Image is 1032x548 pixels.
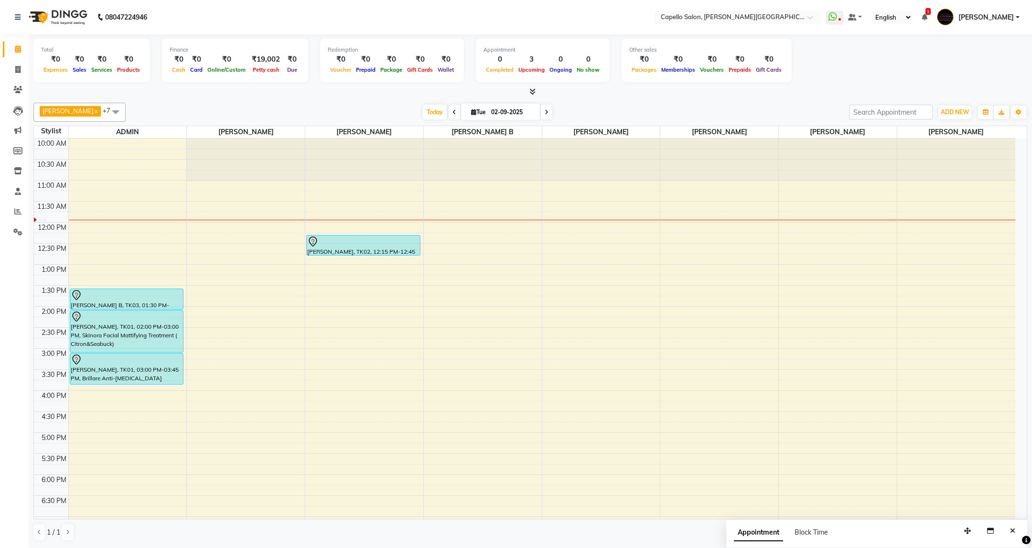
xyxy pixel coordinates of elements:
[484,54,516,65] div: 0
[1006,524,1020,538] button: Close
[103,107,118,114] span: +7
[36,244,68,254] div: 12:30 PM
[516,66,547,73] span: Upcoming
[40,370,68,380] div: 3:30 PM
[435,54,456,65] div: ₹0
[40,391,68,401] div: 4:00 PM
[925,8,931,15] span: 1
[305,126,423,138] span: [PERSON_NAME]
[70,66,89,73] span: Sales
[170,46,301,54] div: Finance
[40,454,68,464] div: 5:30 PM
[516,54,547,65] div: 3
[70,289,183,309] div: [PERSON_NAME] B, TK03, 01:30 PM-02:00 PM, [GEOGRAPHIC_DATA]
[41,46,142,54] div: Total
[70,354,183,384] div: [PERSON_NAME], TK01, 03:00 PM-03:45 PM, Brillare Anti-[MEDICAL_DATA] Treatment
[285,66,300,73] span: Due
[170,54,188,65] div: ₹0
[469,108,488,116] span: Tue
[70,311,183,352] div: [PERSON_NAME], TK01, 02:00 PM-03:00 PM, Skinora Facial Mattifying Treatment ( Citron&Seabuck)
[188,54,205,65] div: ₹0
[35,181,68,191] div: 11:00 AM
[250,66,282,73] span: Petty cash
[659,54,698,65] div: ₹0
[115,66,142,73] span: Products
[40,307,68,317] div: 2:00 PM
[941,108,969,116] span: ADD NEW
[24,4,90,31] img: logo
[170,66,188,73] span: Cash
[205,66,248,73] span: Online/Custom
[105,4,147,31] b: 08047224946
[897,126,1015,138] span: [PERSON_NAME]
[188,66,205,73] span: Card
[284,54,301,65] div: ₹0
[47,527,60,537] span: 1 / 1
[574,66,602,73] span: No show
[423,105,447,119] span: Today
[378,66,405,73] span: Package
[35,160,68,170] div: 10:30 AM
[484,46,602,54] div: Appointment
[795,528,828,537] span: Block Time
[435,66,456,73] span: Wallet
[40,517,68,527] div: 7:00 PM
[205,54,248,65] div: ₹0
[938,106,971,119] button: ADD NEW
[547,66,574,73] span: Ongoing
[328,66,354,73] span: Voucher
[35,202,68,212] div: 11:30 AM
[40,475,68,485] div: 6:00 PM
[726,66,753,73] span: Prepaids
[405,54,435,65] div: ₹0
[40,265,68,275] div: 1:00 PM
[779,126,897,138] span: [PERSON_NAME]
[547,54,574,65] div: 0
[698,66,726,73] span: Vouchers
[488,105,536,119] input: 2025-09-02
[753,66,784,73] span: Gift Cards
[40,328,68,338] div: 2:30 PM
[424,126,542,138] span: [PERSON_NAME] B
[35,139,68,149] div: 10:00 AM
[248,54,284,65] div: ₹19,002
[922,13,927,21] a: 1
[328,46,456,54] div: Redemption
[354,54,378,65] div: ₹0
[542,126,660,138] span: [PERSON_NAME]
[34,126,68,136] div: Stylist
[629,66,659,73] span: Packages
[659,66,698,73] span: Memberships
[41,54,70,65] div: ₹0
[70,54,89,65] div: ₹0
[40,433,68,443] div: 5:00 PM
[354,66,378,73] span: Prepaid
[187,126,305,138] span: [PERSON_NAME]
[89,54,115,65] div: ₹0
[36,223,68,233] div: 12:00 PM
[40,349,68,359] div: 3:00 PM
[574,54,602,65] div: 0
[734,524,783,541] span: Appointment
[629,54,659,65] div: ₹0
[40,496,68,506] div: 6:30 PM
[115,54,142,65] div: ₹0
[307,236,420,255] div: [PERSON_NAME], TK02, 12:15 PM-12:45 PM, Haircut + Style
[753,54,784,65] div: ₹0
[41,66,70,73] span: Expenses
[660,126,778,138] span: [PERSON_NAME]
[629,46,784,54] div: Other sales
[849,105,933,119] input: Search Appointment
[43,107,94,115] span: [PERSON_NAME]
[328,54,354,65] div: ₹0
[484,66,516,73] span: Completed
[378,54,405,65] div: ₹0
[40,412,68,422] div: 4:30 PM
[937,9,954,25] img: Capello Trimurti
[40,286,68,296] div: 1:30 PM
[958,12,1014,22] span: [PERSON_NAME]
[94,107,98,115] a: x
[405,66,435,73] span: Gift Cards
[89,66,115,73] span: Services
[726,54,753,65] div: ₹0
